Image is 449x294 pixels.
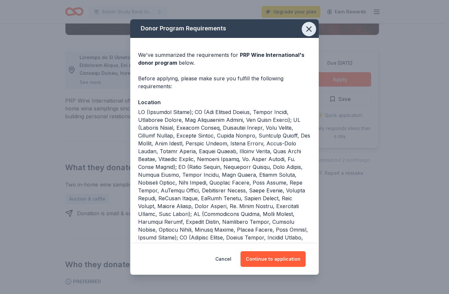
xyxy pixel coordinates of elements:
[138,74,311,90] div: Before applying, please make sure you fulfill the following requirements:
[241,251,306,267] button: Continue to application
[215,251,231,267] button: Cancel
[130,19,319,38] div: Donor Program Requirements
[138,51,311,67] div: We've summarized the requirements for below.
[138,98,311,106] div: Location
